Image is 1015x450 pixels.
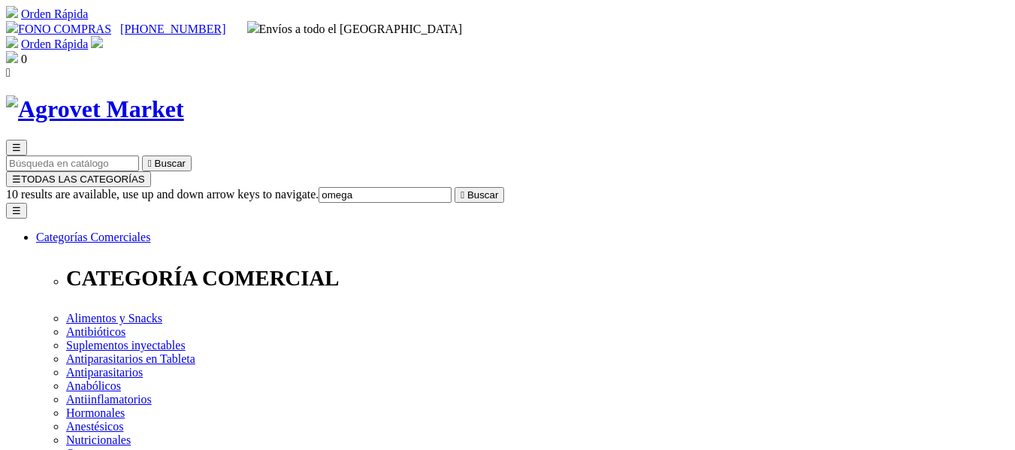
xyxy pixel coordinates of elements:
a: Acceda a su cuenta de cliente [91,38,103,50]
img: phone.svg [6,21,18,33]
a: [PHONE_NUMBER] [120,23,225,35]
span: Buscar [467,189,498,201]
i:  [6,66,11,79]
a: Orden Rápida [21,8,88,20]
button: ☰TODAS LAS CATEGORÍAS [6,171,151,187]
span: Buscar [155,158,186,169]
span: ☰ [12,174,21,185]
img: user.svg [91,36,103,48]
span: 10 results are available, use up and down arrow keys to navigate. [6,188,319,201]
span: Envíos a todo el [GEOGRAPHIC_DATA] [247,23,463,35]
span: 0 [21,53,27,65]
img: shopping-bag.svg [6,51,18,63]
img: delivery-truck.svg [247,21,259,33]
img: Agrovet Market [6,95,184,123]
img: shopping-cart.svg [6,6,18,18]
input: Buscar [6,156,139,171]
i:  [461,189,464,201]
input: Buscar [319,187,452,203]
img: shopping-cart.svg [6,36,18,48]
button:  Buscar [142,156,192,171]
i:  [148,158,152,169]
a: Categorías Comerciales [36,231,150,243]
iframe: Brevo live chat [8,287,259,442]
a: FONO COMPRAS [6,23,111,35]
span: ☰ [12,142,21,153]
a: Orden Rápida [21,38,88,50]
button:  Buscar [455,187,504,203]
button: ☰ [6,203,27,219]
button: ☰ [6,140,27,156]
p: CATEGORÍA COMERCIAL [66,266,1009,291]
